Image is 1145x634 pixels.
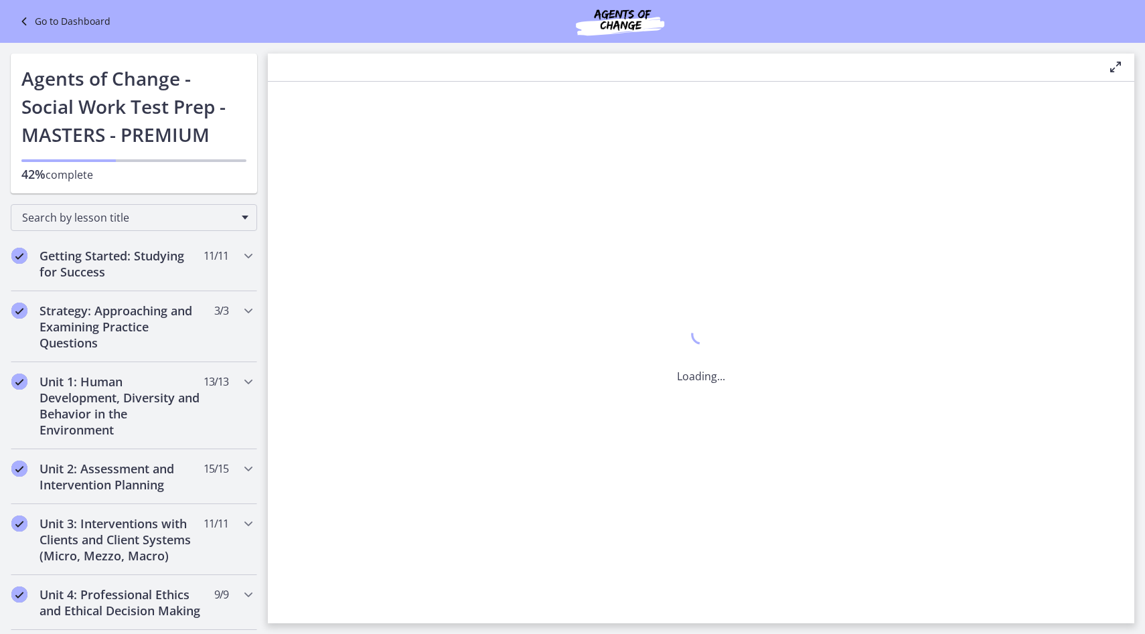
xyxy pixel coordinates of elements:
span: Search by lesson title [22,210,235,225]
i: Completed [11,461,27,477]
span: 9 / 9 [214,586,228,603]
div: 1 [677,321,725,352]
i: Completed [11,303,27,319]
h2: Unit 3: Interventions with Clients and Client Systems (Micro, Mezzo, Macro) [40,516,203,564]
h2: Strategy: Approaching and Examining Practice Questions [40,303,203,351]
span: 11 / 11 [204,248,228,264]
h2: Unit 1: Human Development, Diversity and Behavior in the Environment [40,374,203,438]
h2: Unit 2: Assessment and Intervention Planning [40,461,203,493]
h2: Getting Started: Studying for Success [40,248,203,280]
p: Loading... [677,368,725,384]
div: Search by lesson title [11,204,257,231]
p: complete [21,166,246,183]
i: Completed [11,374,27,390]
span: 15 / 15 [204,461,228,477]
i: Completed [11,248,27,264]
span: 42% [21,166,46,182]
i: Completed [11,586,27,603]
span: 3 / 3 [214,303,228,319]
span: 13 / 13 [204,374,228,390]
h1: Agents of Change - Social Work Test Prep - MASTERS - PREMIUM [21,64,246,149]
h2: Unit 4: Professional Ethics and Ethical Decision Making [40,586,203,619]
span: 11 / 11 [204,516,228,532]
i: Completed [11,516,27,532]
img: Agents of Change [540,5,700,37]
a: Go to Dashboard [16,13,110,29]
